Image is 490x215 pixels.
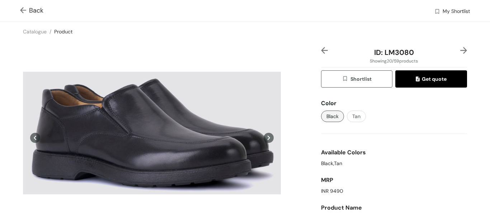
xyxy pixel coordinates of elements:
img: Go back [20,7,29,15]
div: Product Name [321,201,467,215]
button: wishlistShortlist [321,70,393,88]
span: Tan [352,112,361,120]
a: Catalogue [23,28,47,35]
div: Available Colors [321,145,467,160]
span: ID: LM3080 [374,48,414,57]
span: / [50,28,51,35]
a: Product [54,28,72,35]
span: Black [326,112,339,120]
span: Shortlist [342,75,372,83]
span: Get quote [416,75,447,83]
span: Showing 20 / 59 products [370,58,418,64]
img: right [460,47,467,54]
img: quote [416,76,422,83]
div: INR 9490 [321,187,467,195]
img: left [321,47,328,54]
div: MRP [321,173,467,187]
img: wishlist [342,75,350,83]
button: Tan [347,111,366,122]
span: Back [20,6,43,15]
div: Black,Tan [321,160,467,167]
button: Black [321,111,344,122]
button: quoteGet quote [395,70,467,88]
img: wishlist [434,8,440,16]
div: Color [321,96,467,111]
span: My Shortlist [443,8,470,16]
